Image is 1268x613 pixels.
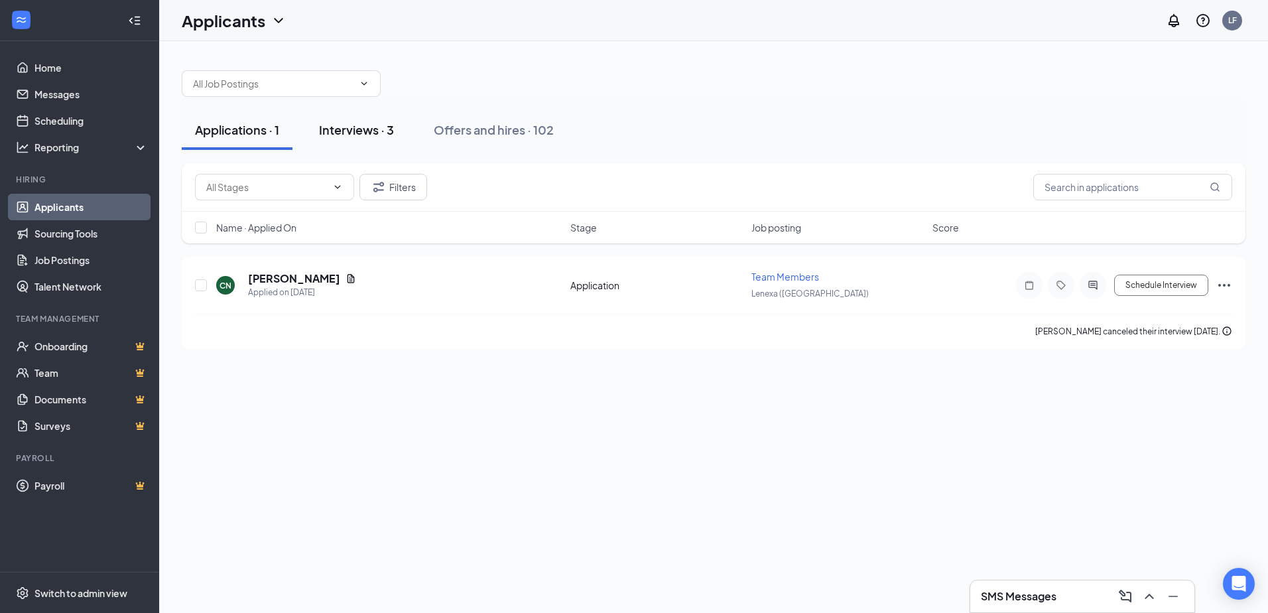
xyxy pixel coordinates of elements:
[193,76,353,91] input: All Job Postings
[751,289,869,299] span: Lenexa ([GEOGRAPHIC_DATA])
[182,9,265,32] h1: Applicants
[206,180,327,194] input: All Stages
[195,121,279,138] div: Applications · 1
[16,452,145,464] div: Payroll
[1114,275,1208,296] button: Schedule Interview
[1222,326,1232,336] svg: Info
[16,141,29,154] svg: Analysis
[220,280,231,291] div: CN
[248,271,340,286] h5: [PERSON_NAME]
[34,220,148,247] a: Sourcing Tools
[15,13,28,27] svg: WorkstreamLogo
[570,221,597,234] span: Stage
[1117,588,1133,604] svg: ComposeMessage
[1195,13,1211,29] svg: QuestionInfo
[1053,280,1069,291] svg: Tag
[1163,586,1184,607] button: Minimize
[570,279,743,292] div: Application
[1021,280,1037,291] svg: Note
[1033,174,1232,200] input: Search in applications
[34,472,148,499] a: PayrollCrown
[34,273,148,300] a: Talent Network
[1166,13,1182,29] svg: Notifications
[34,360,148,386] a: TeamCrown
[16,174,145,185] div: Hiring
[751,271,819,283] span: Team Members
[34,413,148,439] a: SurveysCrown
[128,14,141,27] svg: Collapse
[371,179,387,195] svg: Filter
[34,81,148,107] a: Messages
[1223,568,1255,600] div: Open Intercom Messenger
[16,313,145,324] div: Team Management
[1216,277,1232,293] svg: Ellipses
[1210,182,1220,192] svg: MagnifyingGlass
[359,78,369,89] svg: ChevronDown
[434,121,554,138] div: Offers and hires · 102
[319,121,394,138] div: Interviews · 3
[332,182,343,192] svg: ChevronDown
[1165,588,1181,604] svg: Minimize
[34,54,148,81] a: Home
[1139,586,1160,607] button: ChevronUp
[34,247,148,273] a: Job Postings
[359,174,427,200] button: Filter Filters
[34,386,148,413] a: DocumentsCrown
[1115,586,1136,607] button: ComposeMessage
[34,194,148,220] a: Applicants
[751,221,801,234] span: Job posting
[16,586,29,600] svg: Settings
[1228,15,1237,26] div: LF
[34,586,127,600] div: Switch to admin view
[34,107,148,134] a: Scheduling
[346,273,356,284] svg: Document
[932,221,959,234] span: Score
[271,13,286,29] svg: ChevronDown
[1141,588,1157,604] svg: ChevronUp
[216,221,296,234] span: Name · Applied On
[1035,325,1232,338] div: [PERSON_NAME] canceled their interview [DATE].
[1085,280,1101,291] svg: ActiveChat
[34,333,148,360] a: OnboardingCrown
[248,286,356,299] div: Applied on [DATE]
[981,589,1056,604] h3: SMS Messages
[34,141,149,154] div: Reporting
